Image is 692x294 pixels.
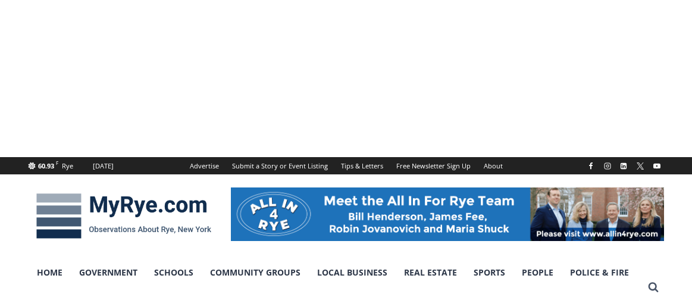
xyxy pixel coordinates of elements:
nav: Secondary Navigation [183,157,509,174]
img: MyRye.com [29,185,219,247]
a: Instagram [600,159,615,173]
a: Local Business [309,258,396,287]
span: 60.93 [38,161,54,170]
a: Advertise [183,157,226,174]
a: Government [71,258,146,287]
a: Police & Fire [562,258,637,287]
a: Real Estate [396,258,465,287]
a: Facebook [584,159,598,173]
div: [DATE] [93,161,114,171]
span: F [56,159,58,166]
a: About [477,157,509,174]
a: Free Newsletter Sign Up [390,157,477,174]
a: X [633,159,647,173]
a: YouTube [650,159,664,173]
a: People [513,258,562,287]
a: Submit a Story or Event Listing [226,157,334,174]
a: Schools [146,258,202,287]
a: Community Groups [202,258,309,287]
img: All in for Rye [231,187,664,241]
div: Rye [62,161,73,171]
a: Sports [465,258,513,287]
a: Tips & Letters [334,157,390,174]
a: Home [29,258,71,287]
a: Linkedin [616,159,631,173]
